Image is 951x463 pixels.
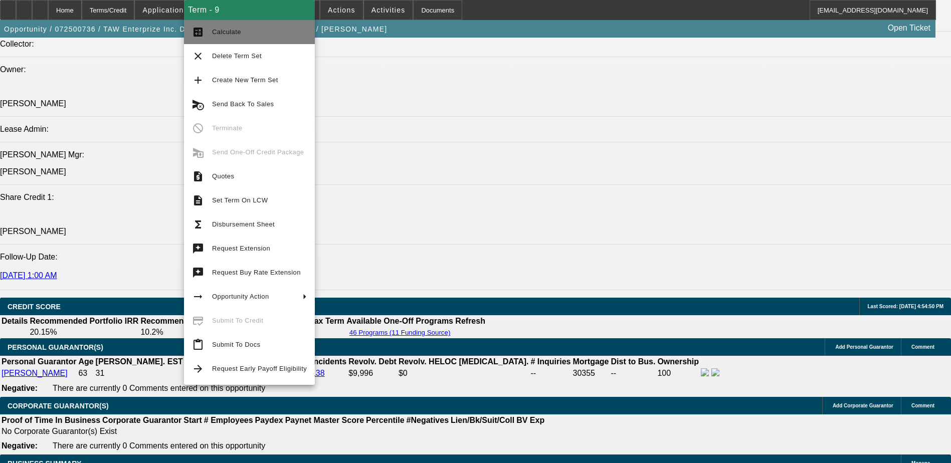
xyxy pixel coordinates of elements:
td: 63 [78,368,94,379]
td: 30355 [573,368,610,379]
span: CREDIT SCORE [8,303,61,311]
b: [PERSON_NAME]. EST [96,357,183,366]
th: Refresh [455,316,486,326]
mat-icon: try [192,243,204,255]
span: Submit To Docs [212,341,260,348]
b: Mortgage [573,357,609,366]
span: Quotes [212,172,234,180]
span: Set Term On LCW [212,196,268,204]
span: Activities [371,6,406,14]
mat-icon: try [192,267,204,279]
td: 10.2% [140,327,246,337]
mat-icon: description [192,194,204,206]
b: Lien/Bk/Suit/Coll [451,416,514,424]
span: There are currently 0 Comments entered on this opportunity [53,384,265,392]
span: Request Buy Rate Extension [212,269,301,276]
td: No Corporate Guarantor(s) Exist [1,426,549,436]
mat-icon: calculate [192,26,204,38]
b: Dist to Bus. [611,357,656,366]
button: Activities [364,1,413,20]
span: Send Back To Sales [212,100,274,108]
mat-icon: content_paste [192,339,204,351]
button: Actions [320,1,363,20]
span: Calculate [212,28,241,36]
a: 138 [311,369,325,377]
span: Application [142,6,183,14]
b: Personal Guarantor [2,357,76,366]
td: -- [611,368,656,379]
b: # Employees [204,416,253,424]
mat-icon: functions [192,218,204,230]
b: Negative: [2,441,38,450]
span: Delete Term Set [212,52,262,60]
td: 100 [657,368,699,379]
span: Last Scored: [DATE] 4:54:50 PM [867,304,943,309]
span: Actions [328,6,355,14]
span: Create New Term Set [212,76,278,84]
button: Application [135,1,191,20]
td: -- [530,368,571,379]
b: #Negatives [407,416,449,424]
span: Request Early Payoff Eligibility [212,365,307,372]
span: CORPORATE GUARANTOR(S) [8,402,109,410]
b: Corporate Guarantor [102,416,181,424]
span: Opportunity / 072500736 / TAW Enterprize Inc. DBA [PERSON_NAME] Auto Finders / [PERSON_NAME] [4,25,387,33]
mat-icon: cancel_schedule_send [192,98,204,110]
th: Recommended One Off IRR [140,316,246,326]
th: Details [1,316,28,326]
td: 20.15% [29,327,139,337]
span: Comment [911,403,934,408]
mat-icon: clear [192,50,204,62]
mat-icon: request_quote [192,170,204,182]
b: # Inquiries [530,357,570,366]
td: 31 [95,368,183,379]
b: Paynet Master Score [285,416,364,424]
span: PERSONAL GUARANTOR(S) [8,343,103,351]
span: Disbursement Sheet [212,220,275,228]
span: Add Personal Guarantor [835,344,893,350]
b: Ownership [657,357,699,366]
mat-icon: arrow_right_alt [192,291,204,303]
span: Opportunity Action [212,293,269,300]
b: Start [183,416,202,424]
span: Comment [911,344,934,350]
th: Recommended Portfolio IRR [29,316,139,326]
th: Available One-Off Programs [346,316,454,326]
b: Revolv. Debt [348,357,397,366]
a: [PERSON_NAME] [2,369,68,377]
b: Negative: [2,384,38,392]
th: Proof of Time In Business [1,415,101,425]
span: There are currently 0 Comments entered on this opportunity [53,441,265,450]
mat-icon: arrow_forward [192,363,204,375]
b: BV Exp [516,416,544,424]
a: Open Ticket [884,20,934,37]
button: 46 Programs (11 Funding Source) [346,328,454,337]
span: Request Extension [212,245,270,252]
td: $0 [398,368,529,379]
b: Percentile [366,416,404,424]
img: facebook-icon.png [701,368,709,376]
b: Incidents [311,357,346,366]
span: Add Corporate Guarantor [833,403,893,408]
b: Revolv. HELOC [MEDICAL_DATA]. [399,357,529,366]
td: $9,996 [348,368,397,379]
b: Age [78,357,93,366]
b: Paydex [255,416,283,424]
mat-icon: add [192,74,204,86]
img: linkedin-icon.png [711,368,719,376]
